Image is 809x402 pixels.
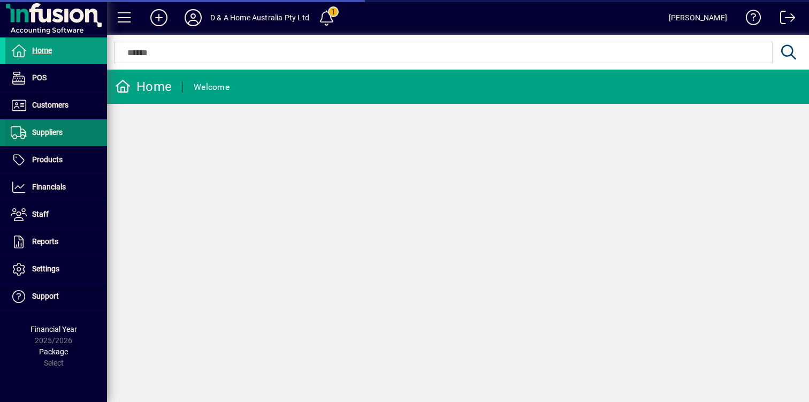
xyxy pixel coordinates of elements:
[669,9,727,26] div: [PERSON_NAME]
[32,292,59,300] span: Support
[30,325,77,333] span: Financial Year
[5,65,107,92] a: POS
[176,8,210,27] button: Profile
[5,283,107,310] a: Support
[32,210,49,218] span: Staff
[32,183,66,191] span: Financials
[5,147,107,173] a: Products
[32,155,63,164] span: Products
[5,92,107,119] a: Customers
[142,8,176,27] button: Add
[5,201,107,228] a: Staff
[5,229,107,255] a: Reports
[5,119,107,146] a: Suppliers
[32,73,47,82] span: POS
[772,2,796,37] a: Logout
[738,2,761,37] a: Knowledge Base
[32,128,63,136] span: Suppliers
[5,174,107,201] a: Financials
[32,46,52,55] span: Home
[210,9,309,26] div: D & A Home Australia Pty Ltd
[32,101,68,109] span: Customers
[115,78,172,95] div: Home
[32,264,59,273] span: Settings
[39,347,68,356] span: Package
[5,256,107,283] a: Settings
[32,237,58,246] span: Reports
[194,79,230,96] div: Welcome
